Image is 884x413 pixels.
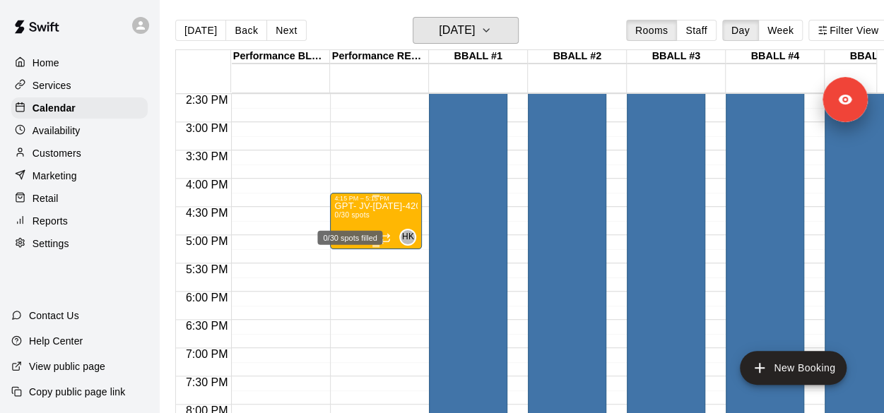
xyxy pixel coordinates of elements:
div: BBALL #3 [627,50,726,64]
div: BBALL #1 [429,50,528,64]
p: Reports [33,214,68,228]
div: 4:15 PM – 5:15 PM [334,195,418,202]
span: 7:30 PM [182,376,232,388]
span: 6:00 PM [182,292,232,304]
button: Day [722,20,759,41]
p: Home [33,56,59,70]
div: 0/30 spots filled [317,231,382,245]
div: Performance RED SIDE [330,50,429,64]
p: View public page [29,359,105,373]
button: Week [758,20,803,41]
button: Staff [676,20,717,41]
p: Settings [33,237,69,251]
a: Marketing [11,165,148,186]
span: HK [402,230,414,244]
span: 3:00 PM [182,122,232,134]
span: Hallie Klanke [405,229,416,246]
button: Back [225,20,267,41]
a: Home [11,52,148,73]
a: Customers [11,143,148,164]
div: BBALL #4 [726,50,825,64]
button: Rooms [626,20,677,41]
a: Availability [11,120,148,141]
span: 4:00 PM [182,179,232,191]
span: 0/30 spots filled [334,211,369,219]
p: Customers [33,146,81,160]
p: Help Center [29,334,83,348]
button: Next [266,20,306,41]
p: Services [33,78,71,92]
span: 5:30 PM [182,263,232,275]
p: Calendar [33,101,76,115]
span: 6:30 PM [182,320,232,332]
div: 4:15 PM – 5:15 PM: GPT- JV-Friday-420p [330,193,422,249]
p: Retail [33,191,59,205]
a: Services [11,75,148,96]
div: BBALL #2 [528,50,627,64]
button: [DATE] [175,20,226,41]
span: Recurring event [379,233,391,244]
p: Marketing [33,169,77,183]
button: add [740,351,847,385]
span: 4:30 PM [182,207,232,219]
h6: [DATE] [439,20,475,40]
a: Settings [11,233,148,254]
span: 5:00 PM [182,235,232,247]
span: 2:30 PM [182,94,232,106]
span: 7:00 PM [182,348,232,360]
p: Copy public page link [29,385,125,399]
div: Hallie Klanke [399,229,416,246]
a: Retail [11,188,148,209]
a: Reports [11,210,148,232]
span: 3:30 PM [182,150,232,162]
button: [DATE] [413,17,519,44]
div: Performance BLUE SIDE [231,50,330,64]
p: Availability [33,124,81,138]
a: Calendar [11,97,148,119]
p: Contact Us [29,309,79,323]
